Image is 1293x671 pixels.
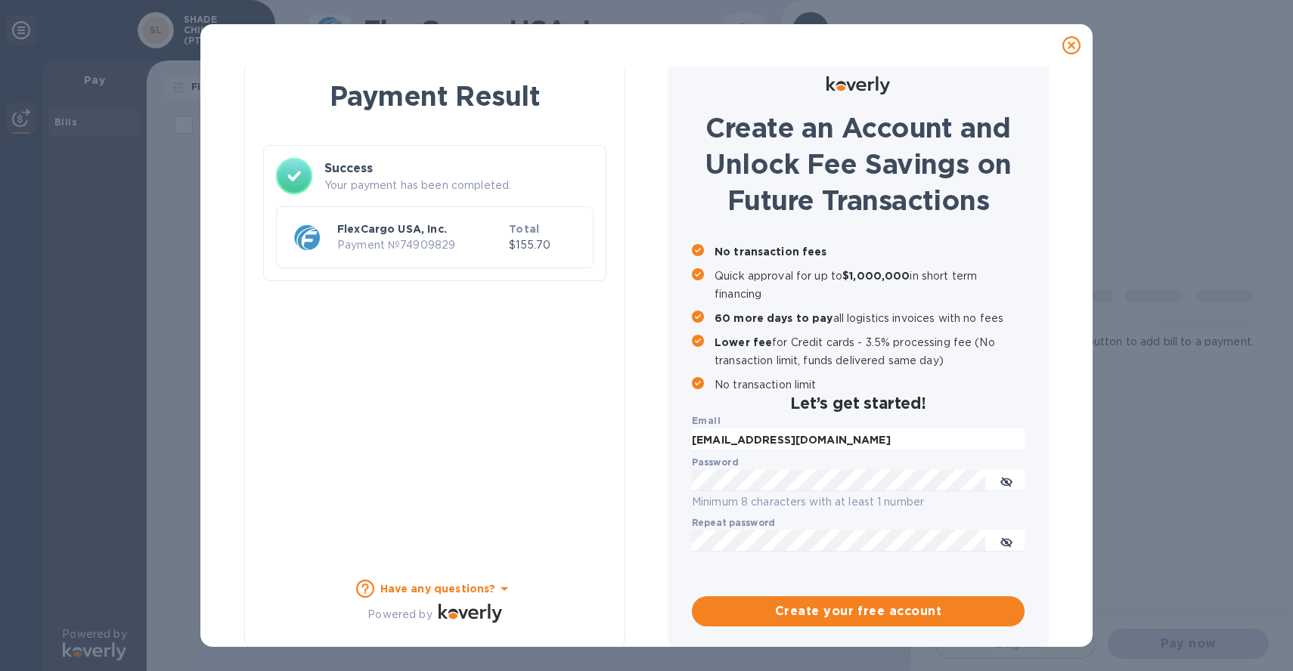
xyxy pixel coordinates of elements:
[692,458,738,467] label: Password
[842,270,910,282] b: $1,000,000
[509,223,539,235] b: Total
[380,583,496,595] b: Have any questions?
[692,493,1025,511] p: Minimum 8 characters with at least 1 number
[337,221,503,237] p: FlexCargo USA, Inc.
[715,267,1025,303] p: Quick approval for up to in short term financing
[692,394,1025,413] h2: Let’s get started!
[826,76,890,94] img: Logo
[715,336,772,348] b: Lower fee
[715,333,1025,370] p: for Credit cards - 3.5% processing fee (No transaction limit, funds delivered same day)
[269,77,600,115] h1: Payment Result
[692,518,775,527] label: Repeat password
[715,312,833,324] b: 60 more days to pay
[991,526,1022,556] button: toggle password visibility
[692,110,1025,218] h1: Create an Account and Unlock Fee Savings on Future Transactions
[991,465,1022,496] button: toggle password visibility
[509,237,581,253] p: $155.70
[324,178,594,193] p: Your payment has been completed.
[715,376,1025,394] p: No transaction limit
[704,602,1012,620] span: Create your free account
[715,246,827,258] b: No transaction fees
[692,596,1025,626] button: Create your free account
[692,428,1025,451] input: Enter email address
[324,159,594,178] h3: Success
[439,604,502,622] img: Logo
[367,607,432,623] p: Powered by
[337,237,503,253] p: Payment № 74909829
[715,309,1025,327] p: all logistics invoices with no fees
[692,415,721,426] b: Email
